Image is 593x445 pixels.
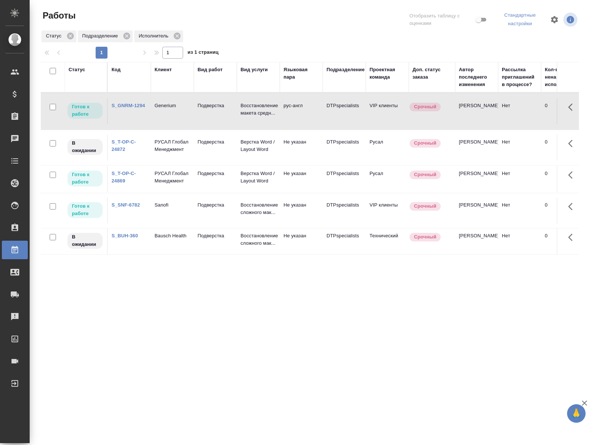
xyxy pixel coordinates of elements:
[72,139,98,154] p: В ожидании
[323,228,366,254] td: DTPspecialists
[112,202,140,208] a: S_SNF-6782
[198,201,233,209] p: Подверстка
[455,228,498,254] td: [PERSON_NAME]
[112,233,138,238] a: S_BUH-360
[241,201,276,216] p: Восстановление сложного мак...
[366,135,409,161] td: Русал
[112,66,120,73] div: Код
[78,30,133,42] div: Подразделение
[498,166,541,192] td: Нет
[72,103,98,118] p: Готов к работе
[155,170,190,185] p: РУСАЛ Глобал Менеджмент
[414,139,436,147] p: Срочный
[414,103,436,111] p: Срочный
[155,102,190,109] p: Generium
[241,170,276,185] p: Верстка Word / Layout Word
[564,135,582,152] button: Здесь прячутся важные кнопки
[198,232,233,240] p: Подверстка
[323,198,366,224] td: DTPspecialists
[280,166,323,192] td: Не указан
[139,32,171,40] p: Исполнитель
[198,170,233,177] p: Подверстка
[570,406,583,421] span: 🙏
[563,13,579,27] span: Посмотреть информацию
[494,10,546,30] div: split button
[413,66,451,81] div: Доп. статус заказа
[459,66,494,88] div: Автор последнего изменения
[241,102,276,117] p: Восстановление макета средн...
[155,66,172,73] div: Клиент
[414,171,436,178] p: Срочный
[67,170,103,187] div: Исполнитель может приступить к работе
[564,166,582,184] button: Здесь прячутся важные кнопки
[498,135,541,161] td: Нет
[241,66,268,73] div: Вид услуги
[323,166,366,192] td: DTPspecialists
[112,103,145,108] a: S_GNRM-1294
[82,32,120,40] p: Подразделение
[414,202,436,210] p: Срочный
[567,404,586,423] button: 🙏
[498,228,541,254] td: Нет
[280,98,323,124] td: рус-англ
[112,171,136,184] a: S_T-OP-C-24869
[72,233,98,248] p: В ожидании
[366,228,409,254] td: Технический
[366,98,409,124] td: VIP клиенты
[323,98,366,124] td: DTPspecialists
[188,48,219,59] span: из 1 страниц
[284,66,319,81] div: Языковая пара
[198,66,223,73] div: Вид работ
[455,135,498,161] td: [PERSON_NAME]
[564,198,582,215] button: Здесь прячутся важные кнопки
[498,198,541,224] td: Нет
[112,139,136,152] a: S_T-OP-C-24872
[366,198,409,224] td: VIP клиенты
[72,171,98,186] p: Готов к работе
[502,66,537,88] div: Рассылка приглашений в процессе?
[241,232,276,247] p: Восстановление сложного мак...
[72,202,98,217] p: Готов к работе
[327,66,365,73] div: Подразделение
[564,98,582,116] button: Здесь прячутся важные кнопки
[67,138,103,156] div: Исполнитель назначен, приступать к работе пока рано
[414,233,436,241] p: Срочный
[546,11,563,29] span: Настроить таблицу
[455,198,498,224] td: [PERSON_NAME]
[67,201,103,219] div: Исполнитель может приступить к работе
[134,30,183,42] div: Исполнитель
[366,166,409,192] td: Русал
[198,102,233,109] p: Подверстка
[370,66,405,81] div: Проектная команда
[155,232,190,240] p: Bausch Health
[545,66,589,88] div: Кол-во неназначенных исполнителей
[323,135,366,161] td: DTPspecialists
[67,232,103,250] div: Исполнитель назначен, приступать к работе пока рано
[241,138,276,153] p: Верстка Word / Layout Word
[455,166,498,192] td: [PERSON_NAME]
[564,228,582,246] button: Здесь прячутся важные кнопки
[155,138,190,153] p: РУСАЛ Глобал Менеджмент
[455,98,498,124] td: [PERSON_NAME]
[280,228,323,254] td: Не указан
[280,135,323,161] td: Не указан
[280,198,323,224] td: Не указан
[198,138,233,146] p: Подверстка
[155,201,190,209] p: Sanofi
[498,98,541,124] td: Нет
[41,10,76,22] span: Работы
[69,66,85,73] div: Статус
[42,30,76,42] div: Статус
[410,12,474,27] span: Отобразить таблицу с оценками
[46,32,64,40] p: Статус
